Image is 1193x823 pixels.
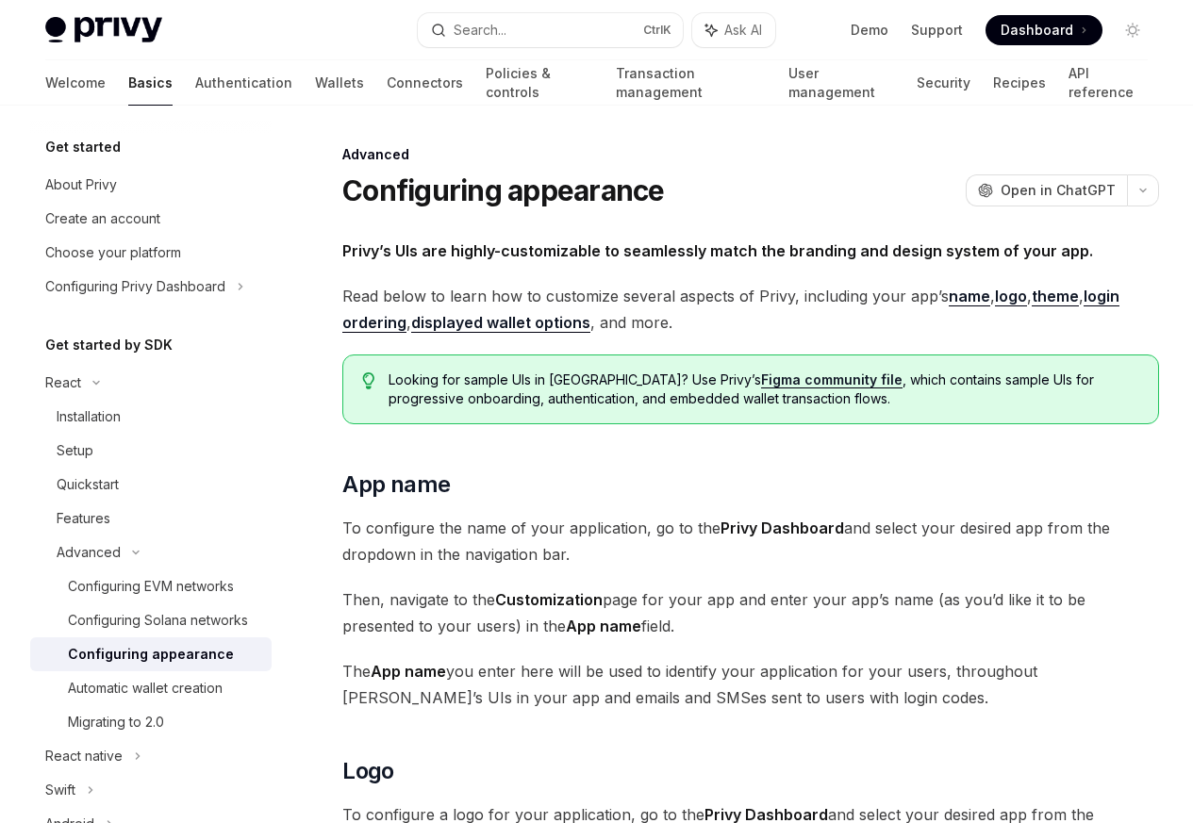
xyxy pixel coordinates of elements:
div: Choose your platform [45,241,181,264]
strong: Customization [495,590,603,609]
div: Quickstart [57,473,119,496]
a: Transaction management [616,60,765,106]
a: Authentication [195,60,292,106]
a: Choose your platform [30,236,272,270]
span: Then, navigate to the page for your app and enter your app’s name (as you’d like it to be present... [342,586,1159,639]
span: Looking for sample UIs in [GEOGRAPHIC_DATA]? Use Privy’s , which contains sample UIs for progress... [389,370,1139,408]
span: To configure the name of your application, go to the and select your desired app from the dropdow... [342,515,1159,568]
div: Configuring appearance [68,643,234,666]
button: Toggle dark mode [1118,15,1148,45]
span: Ask AI [724,21,762,40]
span: Logo [342,756,394,786]
button: Open in ChatGPT [966,174,1127,206]
a: theme [1032,287,1079,306]
div: Migrating to 2.0 [68,711,164,733]
div: Setup [57,439,93,462]
img: light logo [45,17,162,43]
strong: App name [566,617,641,635]
div: React [45,371,81,394]
a: Migrating to 2.0 [30,705,272,739]
div: Advanced [57,541,121,564]
div: Automatic wallet creation [68,677,223,700]
div: Configuring Privy Dashboard [45,275,225,298]
button: Ask AI [692,13,775,47]
div: React native [45,745,123,767]
a: Automatic wallet creation [30,671,272,705]
span: The you enter here will be used to identify your application for your users, throughout [PERSON_N... [342,658,1159,711]
a: Security [917,60,970,106]
strong: App name [371,662,446,681]
a: Create an account [30,202,272,236]
a: Policies & controls [486,60,593,106]
span: Open in ChatGPT [1001,181,1116,200]
a: About Privy [30,168,272,202]
a: Features [30,502,272,535]
span: Ctrl K [643,23,671,38]
h5: Get started by SDK [45,334,173,356]
a: Setup [30,434,272,468]
a: Basics [128,60,173,106]
div: Create an account [45,207,160,230]
div: Advanced [342,145,1159,164]
div: Configuring EVM networks [68,575,234,598]
a: Configuring EVM networks [30,569,272,603]
span: Read below to learn how to customize several aspects of Privy, including your app’s , , , , , and... [342,283,1159,336]
a: Wallets [315,60,364,106]
div: Installation [57,405,121,428]
span: App name [342,469,450,500]
div: Search... [454,19,506,41]
a: Welcome [45,60,106,106]
div: Swift [45,779,75,801]
a: Configuring Solana networks [30,603,272,637]
div: About Privy [45,173,117,196]
a: Support [911,21,963,40]
a: Quickstart [30,468,272,502]
svg: Tip [362,372,375,389]
h5: Get started [45,136,121,158]
a: Demo [851,21,888,40]
a: logo [995,287,1027,306]
a: User management [788,60,895,106]
div: Features [57,507,110,530]
a: name [949,287,990,306]
span: Dashboard [1001,21,1073,40]
h1: Configuring appearance [342,173,665,207]
a: Connectors [387,60,463,106]
button: Search...CtrlK [418,13,683,47]
div: Configuring Solana networks [68,609,248,632]
a: displayed wallet options [411,313,590,333]
a: API reference [1069,60,1148,106]
a: Configuring appearance [30,637,272,671]
strong: Privy Dashboard [721,518,844,537]
a: Recipes [993,60,1046,106]
a: Figma community file [761,371,903,388]
a: Dashboard [986,15,1102,45]
strong: Privy’s UIs are highly-customizable to seamlessly match the branding and design system of your app. [342,241,1093,260]
a: Installation [30,400,272,434]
